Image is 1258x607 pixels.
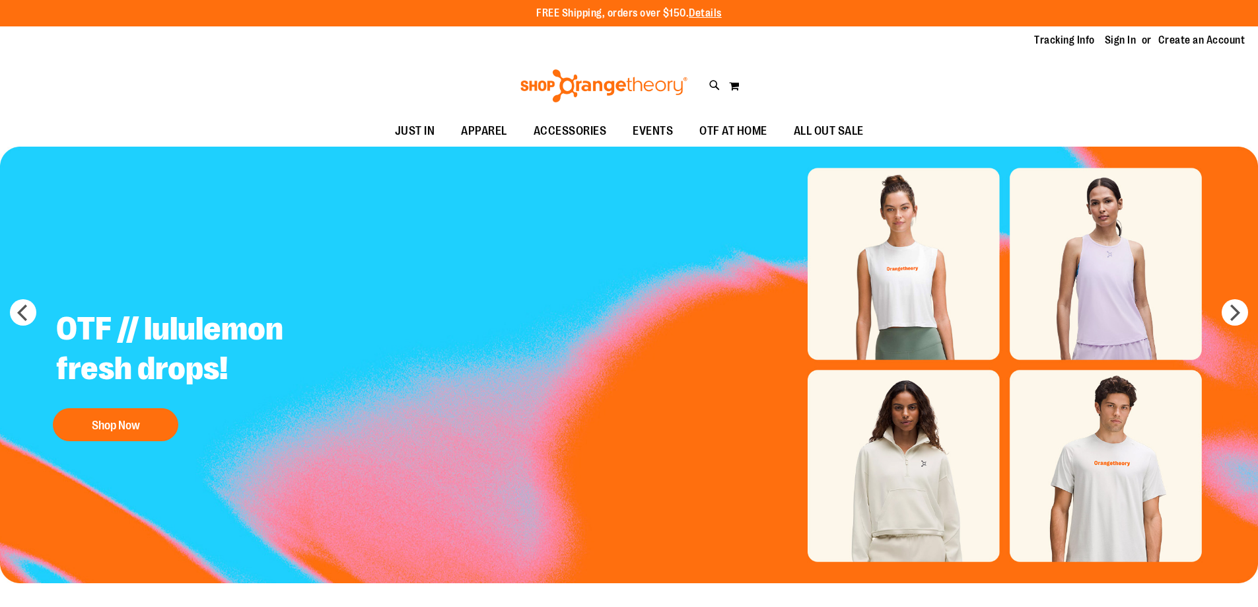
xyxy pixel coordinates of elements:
button: next [1222,299,1248,326]
span: JUST IN [395,116,435,146]
h2: OTF // lululemon fresh drops! [46,299,374,402]
span: EVENTS [633,116,673,146]
span: APPAREL [461,116,507,146]
button: Shop Now [53,408,178,441]
a: Create an Account [1158,33,1245,48]
span: ACCESSORIES [534,116,607,146]
button: prev [10,299,36,326]
img: Shop Orangetheory [518,69,689,102]
a: Sign In [1105,33,1136,48]
a: OTF // lululemon fresh drops! Shop Now [46,299,374,448]
span: OTF AT HOME [699,116,767,146]
a: Details [689,7,722,19]
p: FREE Shipping, orders over $150. [536,6,722,21]
span: ALL OUT SALE [794,116,864,146]
a: Tracking Info [1034,33,1095,48]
